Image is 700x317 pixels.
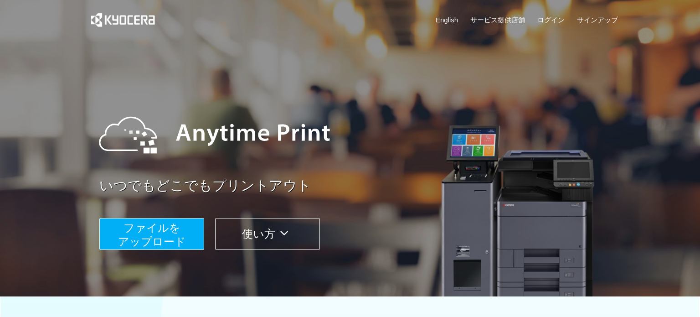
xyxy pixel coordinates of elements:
a: いつでもどこでもプリントアウト [99,176,623,196]
span: ファイルを ​​アップロード [118,222,186,248]
button: ファイルを​​アップロード [99,218,204,250]
a: サインアップ [577,15,618,25]
a: English [436,15,458,25]
button: 使い方 [215,218,320,250]
a: サービス提供店舗 [470,15,525,25]
a: ログイン [537,15,565,25]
